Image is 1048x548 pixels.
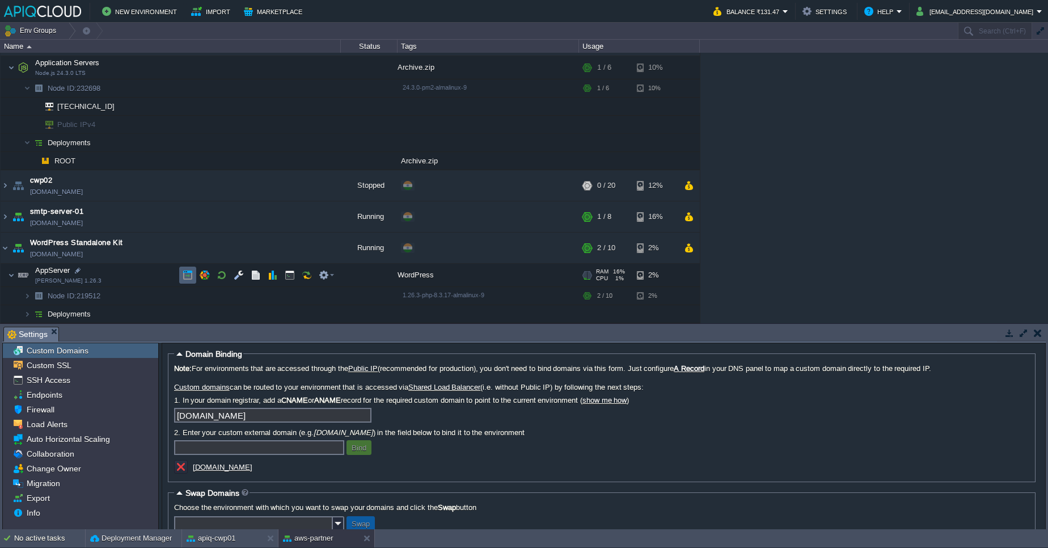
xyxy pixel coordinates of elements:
[916,5,1037,18] button: [EMAIL_ADDRESS][DOMAIN_NAME]
[24,493,52,503] a: Export
[281,396,308,404] b: CNAME
[637,201,674,232] div: 16%
[31,305,47,323] img: AMDAwAAAACH5BAEAAAAALAAAAAABAAEAAAICRAEAOw==
[47,138,92,147] span: Deployments
[637,233,674,263] div: 2%
[341,233,398,263] div: Running
[4,23,60,39] button: Env Groups
[596,275,608,282] span: CPU
[1,233,10,263] img: AMDAwAAAACH5BAEAAAAALAAAAAABAAEAAAICRAEAOw==
[56,116,97,133] span: Public IPv4
[7,327,48,342] span: Settings
[597,201,611,232] div: 1 / 8
[596,268,608,275] span: RAM
[24,478,62,488] a: Migration
[637,56,674,79] div: 10%
[37,98,53,115] img: AMDAwAAAACH5BAEAAAAALAAAAAABAAEAAAICRAEAOw==
[24,508,42,518] span: Info
[193,463,252,471] a: [DOMAIN_NAME]
[15,56,31,79] img: AMDAwAAAACH5BAEAAAAALAAAAAABAAEAAAICRAEAOw==
[403,292,484,298] span: 1.26.3-php-8.3.17-almalinux-9
[35,70,86,77] span: Node.js 24.3.0 LTS
[864,5,897,18] button: Help
[713,5,783,18] button: Balance ₹131.47
[174,503,1029,512] label: Choose the environment with which you want to swap your domains and click the button
[674,364,704,373] a: A Record
[597,233,615,263] div: 2 / 10
[398,152,579,170] div: Archive.zip
[31,287,47,305] img: AMDAwAAAACH5BAEAAAAALAAAAAABAAEAAAICRAEAOw==
[48,292,77,300] span: Node ID:
[438,503,456,512] b: Swap
[341,40,397,53] div: Status
[348,364,378,373] a: Public IP
[31,98,37,115] img: AMDAwAAAACH5BAEAAAAALAAAAAABAAEAAAICRAEAOw==
[10,201,26,232] img: AMDAwAAAACH5BAEAAAAALAAAAAABAAEAAAICRAEAOw==
[48,84,77,92] span: Node ID:
[398,264,579,286] div: WordPress
[341,170,398,201] div: Stopped
[47,291,102,301] a: Node ID:219512
[37,152,53,170] img: AMDAwAAAACH5BAEAAAAALAAAAAABAAEAAAICRAEAOw==
[24,345,90,356] span: Custom Domains
[174,383,1029,391] label: can be routed to your environment that is accessed via (i.e. without Public IP) by following the ...
[53,156,77,166] a: ROOT
[314,428,373,437] i: [DOMAIN_NAME]
[24,305,31,323] img: AMDAwAAAACH5BAEAAAAALAAAAAABAAEAAAICRAEAOw==
[8,264,15,286] img: AMDAwAAAACH5BAEAAAAALAAAAAABAAEAAAICRAEAOw==
[802,5,850,18] button: Settings
[30,186,83,197] span: [DOMAIN_NAME]
[4,6,81,17] img: APIQCloud
[8,56,15,79] img: AMDAwAAAACH5BAEAAAAALAAAAAABAAEAAAICRAEAOw==
[27,45,32,48] img: AMDAwAAAACH5BAEAAAAALAAAAAABAAEAAAICRAEAOw==
[24,449,76,459] a: Collaboration
[314,396,341,404] b: ANAME
[47,309,92,319] a: Deployments
[30,206,83,217] a: smtp-server-01
[24,404,56,415] span: Firewall
[30,237,123,248] a: WordPress Standalone Kit
[24,434,112,444] span: Auto Horizontal Scaling
[191,5,234,18] button: Import
[14,529,85,547] div: No active tasks
[24,463,83,474] span: Change Owner
[187,533,236,544] button: apiq-cwp01
[47,291,102,301] span: 219512
[582,396,627,404] a: show me how
[1,170,10,201] img: AMDAwAAAACH5BAEAAAAALAAAAAABAAEAAAICRAEAOw==
[174,383,230,391] a: Custom domains
[1,40,340,53] div: Name
[637,264,674,286] div: 2%
[398,40,578,53] div: Tags
[341,201,398,232] div: Running
[174,428,1029,437] label: 2. Enter your custom external domain (e.g. ) in the field below to bind it to the environment
[408,383,480,391] a: Shared Load Balancer
[613,268,625,275] span: 16%
[90,533,172,544] button: Deployment Manager
[24,360,73,370] span: Custom SSL
[15,264,31,286] img: AMDAwAAAACH5BAEAAAAALAAAAAABAAEAAAICRAEAOw==
[24,375,72,385] a: SSH Access
[34,58,101,68] span: Application Servers
[30,217,83,229] span: [DOMAIN_NAME]
[30,175,52,186] a: cwp02
[637,79,674,97] div: 10%
[10,170,26,201] img: AMDAwAAAACH5BAEAAAAALAAAAAABAAEAAAICRAEAOw==
[174,364,1029,373] label: For environments that are accessed through the (recommended for production), you don't need to bi...
[24,419,69,429] span: Load Alerts
[37,116,53,133] img: AMDAwAAAACH5BAEAAAAALAAAAAABAAEAAAICRAEAOw==
[24,390,64,400] span: Endpoints
[597,170,615,201] div: 0 / 20
[34,58,101,67] a: Application ServersNode.js 24.3.0 LTS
